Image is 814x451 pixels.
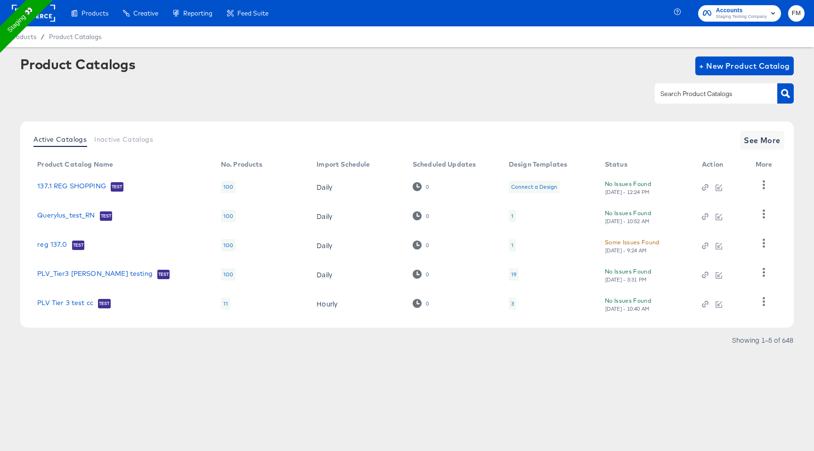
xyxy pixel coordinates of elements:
div: 0 [413,211,429,220]
div: 100 [221,239,236,251]
div: 100 [221,181,236,193]
span: Staging Testing Company [716,13,767,21]
div: 19 [511,271,516,278]
button: AccountsStaging Testing Company [698,5,781,22]
div: Showing 1–5 of 648 [732,337,794,343]
a: 137.1 REG SHOPPING [37,182,106,192]
div: Product Catalogs [20,56,135,72]
th: Status [597,157,694,172]
a: reg 137.0 [37,241,67,250]
span: Feed Suite [237,9,269,17]
span: Inactive Catalogs [94,136,153,143]
div: Some Issues Found [605,237,659,247]
div: 11 [221,298,230,310]
div: 0 [425,271,429,278]
div: Scheduled Updates [413,161,476,168]
div: 100 [221,210,236,222]
th: More [748,157,784,172]
div: 0 [425,184,429,190]
td: Hourly [309,289,405,318]
div: 1 [509,239,516,251]
div: No. Products [221,161,263,168]
div: 100 [221,268,236,281]
span: Test [72,242,85,249]
a: PLV Tier 3 test cc [37,299,93,308]
div: 1 [511,212,513,220]
span: Test [157,271,170,278]
div: 0 [425,242,429,249]
span: FM [792,8,801,19]
td: Daily [309,201,405,231]
div: Product Catalog Name [37,161,113,168]
div: 0 [425,300,429,307]
span: Test [98,300,111,307]
div: 0 [413,241,429,250]
button: FM [788,5,805,22]
span: Creative [133,9,158,17]
a: Product Catalogs [49,33,101,40]
div: 19 [509,268,519,281]
div: Connect a Design [509,181,560,193]
div: 0 [413,299,429,308]
div: 1 [509,210,516,222]
span: See More [744,134,781,147]
div: 3 [509,298,516,310]
div: [DATE] - 9:24 AM [605,247,647,254]
button: See More [740,131,784,150]
div: 3 [511,300,514,307]
span: Products [9,33,36,40]
div: 0 [425,213,429,219]
span: Accounts [716,6,767,16]
div: Design Templates [509,161,567,168]
a: Querylus_test_RN [37,211,95,221]
input: Search Product Catalogs [659,89,759,99]
th: Action [694,157,748,172]
div: 1 [511,242,513,249]
span: / [36,33,49,40]
td: Daily [309,231,405,260]
div: Connect a Design [511,183,557,191]
span: + New Product Catalog [699,59,790,72]
a: PLV_Tier3 [PERSON_NAME] testing [37,270,153,279]
span: Test [111,183,123,191]
div: 0 [413,182,429,191]
div: Import Schedule [317,161,370,168]
button: + New Product Catalog [695,56,794,75]
td: Daily [309,172,405,201]
span: Products [81,9,108,17]
div: 0 [413,270,429,279]
span: Active Catalogs [33,136,87,143]
td: Daily [309,260,405,289]
span: Test [100,212,113,220]
span: Reporting [183,9,212,17]
button: Some Issues Found[DATE] - 9:24 AM [605,237,659,254]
